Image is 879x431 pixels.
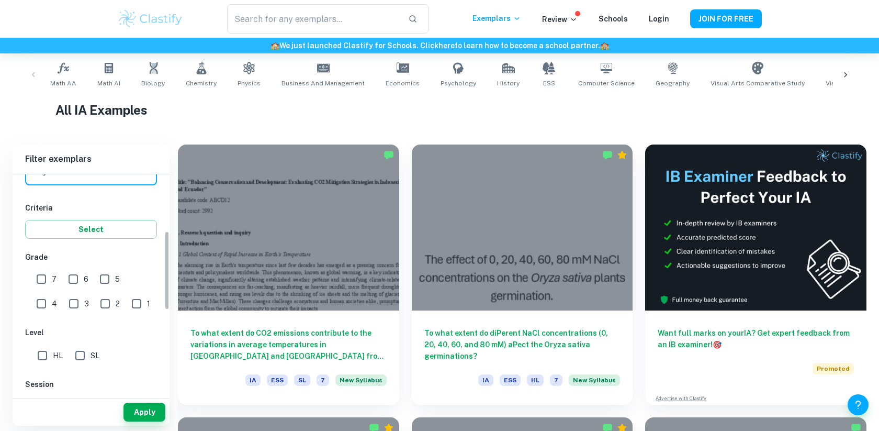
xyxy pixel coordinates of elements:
span: Geography [656,79,690,88]
a: Advertise with Clastify [656,395,706,402]
button: JOIN FOR FREE [690,9,762,28]
span: Promoted [813,363,854,374]
span: Math AI [97,79,120,88]
button: Help and Feedback [848,394,869,415]
a: To what extent do CO2 emissions contribute to the variations in average temperatures in [GEOGRAPH... [178,145,399,405]
span: New Syllabus [569,374,620,386]
span: Biology [141,79,165,88]
span: Economics [386,79,420,88]
span: SL [294,374,310,386]
button: Apply [123,403,165,422]
span: Business and Management [281,79,365,88]
img: Marked [384,150,394,160]
span: History [497,79,520,88]
span: HL [53,350,63,361]
input: Search for any exemplars... [227,4,400,34]
h6: To what extent do CO2 emissions contribute to the variations in average temperatures in [GEOGRAPH... [190,327,387,362]
h6: Filter exemplars [13,145,170,174]
div: Starting from the May 2026 session, the ESS IA requirements have changed. We created this exempla... [569,374,620,392]
span: ESS [543,79,555,88]
span: Computer Science [578,79,635,88]
span: Psychology [441,79,476,88]
span: IA [245,374,261,386]
span: 7 [52,273,57,285]
span: 7 [317,374,329,386]
span: 🎯 [713,340,722,349]
span: 🏫 [600,41,609,50]
div: Starting from the May 2026 session, the ESS IA requirements have changed. We created this exempla... [335,374,387,392]
p: Review [542,14,578,25]
span: 3 [84,298,89,310]
span: IA [478,374,493,386]
span: Visual Arts Comparative Study [711,79,805,88]
span: 2 [116,298,120,310]
span: 7 [550,374,562,386]
span: Math AA [50,79,76,88]
span: New Syllabus [335,374,387,386]
span: HL [527,374,544,386]
h6: Criteria [25,202,157,214]
button: Select [25,220,157,239]
img: Marked [602,150,613,160]
a: Schools [599,15,628,23]
span: ESS [267,374,288,386]
span: ESS [500,374,521,386]
h6: Level [25,327,157,338]
a: Want full marks on yourIA? Get expert feedback from an IB examiner!PromotedAdvertise with Clastify [645,145,866,405]
a: To what extent do diPerent NaCl concentrations (0, 20, 40, 60, and 80 mM) aPect the Oryza sativa ... [412,145,633,405]
span: Physics [238,79,261,88]
h6: Want full marks on your IA ? Get expert feedback from an IB examiner! [658,327,854,350]
span: 6 [84,273,88,285]
h6: Session [25,379,157,390]
a: here [438,41,455,50]
a: Login [649,15,669,23]
h1: All IA Examples [55,101,824,119]
h6: To what extent do diPerent NaCl concentrations (0, 20, 40, 60, and 80 mM) aPect the Oryza sativa ... [424,327,621,362]
span: 1 [147,298,150,310]
span: 5 [115,273,120,285]
span: 4 [52,298,57,310]
img: Thumbnail [645,145,866,311]
span: Chemistry [186,79,217,88]
h6: We just launched Clastify for Schools. Click to learn how to become a school partner. [2,40,877,51]
div: Premium [617,150,627,160]
h6: Grade [25,251,157,263]
span: SL [91,350,99,361]
p: Exemplars [472,13,521,24]
img: Clastify logo [117,8,184,29]
span: 🏫 [271,41,279,50]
